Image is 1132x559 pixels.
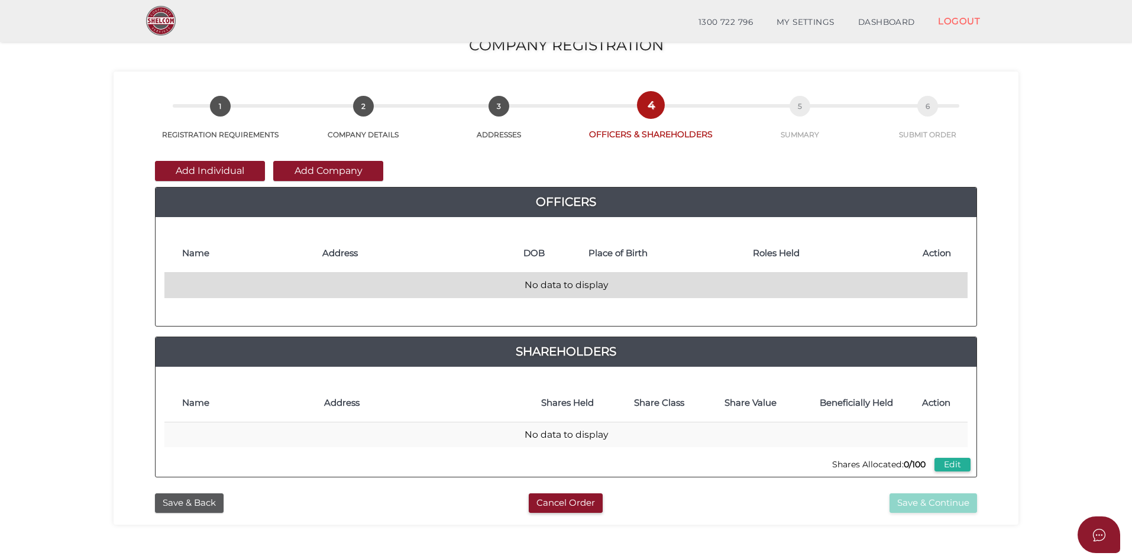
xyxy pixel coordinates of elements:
[353,96,374,117] span: 2
[182,248,311,259] h4: Name
[711,398,790,408] h4: Share Value
[155,493,224,513] button: Save & Back
[164,422,968,448] td: No data to display
[430,109,568,140] a: 3ADDRESSES
[182,398,312,408] h4: Name
[923,248,962,259] h4: Action
[753,248,910,259] h4: Roles Held
[846,11,927,34] a: DASHBOARD
[322,248,512,259] h4: Address
[297,109,429,140] a: 2COMPANY DETAILS
[790,96,810,117] span: 5
[917,96,938,117] span: 6
[922,398,962,408] h4: Action
[529,493,603,513] button: Cancel Order
[890,493,977,513] button: Save & Continue
[164,273,968,298] td: No data to display
[273,161,383,181] button: Add Company
[1078,516,1120,553] button: Open asap
[489,96,509,117] span: 3
[156,192,976,211] a: Officers
[210,96,231,117] span: 1
[934,458,971,471] button: Edit
[904,459,926,470] b: 0/100
[156,342,976,361] a: Shareholders
[687,11,765,34] a: 1300 722 796
[155,161,265,181] button: Add Individual
[829,456,929,473] span: Shares Allocated:
[324,398,516,408] h4: Address
[866,109,989,140] a: 6SUBMIT ORDER
[528,398,607,408] h4: Shares Held
[765,11,846,34] a: MY SETTINGS
[143,109,297,140] a: 1REGISTRATION REQUIREMENTS
[568,108,733,140] a: 4OFFICERS & SHAREHOLDERS
[802,398,910,408] h4: Beneficially Held
[733,109,866,140] a: 5SUMMARY
[641,95,661,115] span: 4
[588,248,741,259] h4: Place of Birth
[523,248,577,259] h4: DOB
[620,398,699,408] h4: Share Class
[926,9,992,33] a: LOGOUT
